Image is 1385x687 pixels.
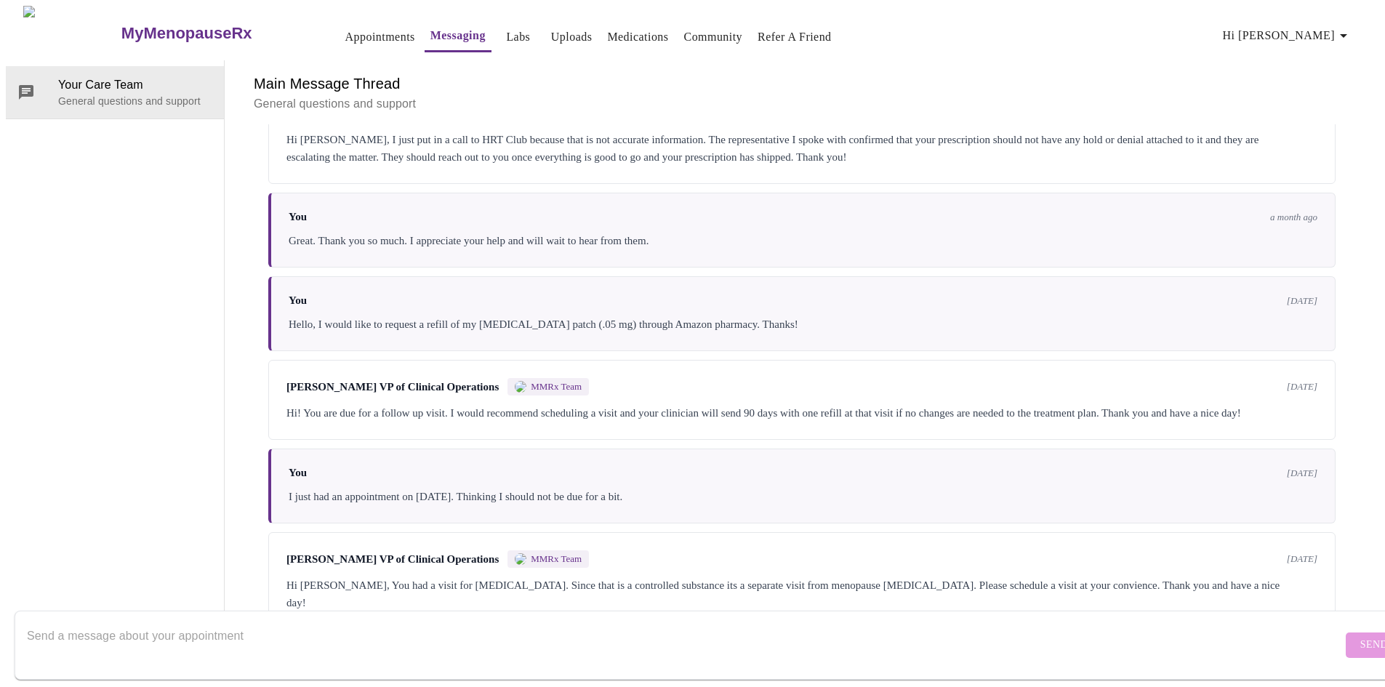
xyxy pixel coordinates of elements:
a: Uploads [551,27,593,47]
a: Refer a Friend [758,27,832,47]
button: Hi [PERSON_NAME] [1217,21,1358,50]
span: [PERSON_NAME] VP of Clinical Operations [286,553,499,566]
span: MMRx Team [531,553,582,565]
span: MMRx Team [531,381,582,393]
span: [DATE] [1287,295,1317,307]
a: Medications [607,27,668,47]
span: You [289,294,307,307]
div: Great. Thank you so much. I appreciate your help and will wait to hear from them. [289,232,1317,249]
h3: MyMenopauseRx [121,24,252,43]
a: Community [684,27,743,47]
p: General questions and support [58,94,212,108]
a: MyMenopauseRx [119,8,310,59]
div: Hi! You are due for a follow up visit. I would recommend scheduling a visit and your clinician wi... [286,404,1317,422]
button: Labs [495,23,542,52]
button: Appointments [340,23,421,52]
span: [DATE] [1287,467,1317,479]
a: Labs [506,27,530,47]
button: Messaging [425,21,491,52]
img: MMRX [515,553,526,565]
span: You [289,467,307,479]
div: Your Care TeamGeneral questions and support [6,66,224,118]
button: Refer a Friend [752,23,838,52]
button: Medications [601,23,674,52]
div: Hello, I would like to request a refill of my [MEDICAL_DATA] patch (.05 mg) through Amazon pharma... [289,316,1317,333]
p: General questions and support [254,95,1350,113]
span: Your Care Team [58,76,212,94]
span: [PERSON_NAME] VP of Clinical Operations [286,381,499,393]
img: MMRX [515,381,526,393]
span: a month ago [1270,212,1317,223]
textarea: Send a message about your appointment [27,622,1342,668]
div: Hi [PERSON_NAME], You had a visit for [MEDICAL_DATA]. Since that is a controlled substance its a ... [286,576,1317,611]
img: MyMenopauseRx Logo [23,6,119,60]
span: You [289,211,307,223]
span: [DATE] [1287,553,1317,565]
span: [DATE] [1287,381,1317,393]
div: Hi [PERSON_NAME], I just put in a call to HRT Club because that is not accurate information. The ... [286,131,1317,166]
div: I just had an appointment on [DATE]. Thinking I should not be due for a bit. [289,488,1317,505]
h6: Main Message Thread [254,72,1350,95]
button: Community [678,23,749,52]
a: Messaging [430,25,486,46]
a: Appointments [345,27,415,47]
button: Uploads [545,23,598,52]
span: Hi [PERSON_NAME] [1223,25,1352,46]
